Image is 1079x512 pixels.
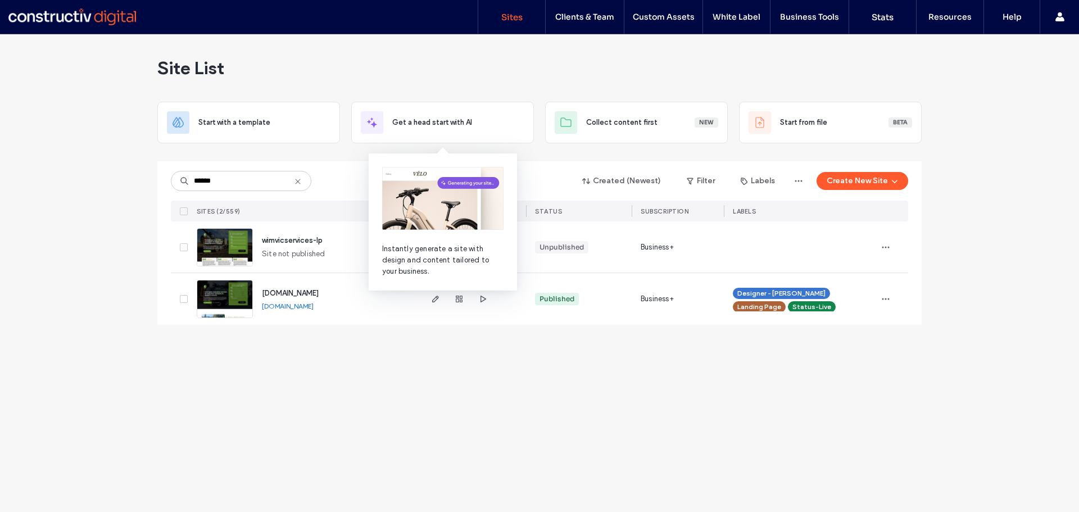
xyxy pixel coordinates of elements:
span: Designer - [PERSON_NAME] [737,288,826,298]
button: Created (Newest) [573,172,671,190]
span: Start from file [780,117,827,128]
div: Beta [888,117,912,128]
a: [DOMAIN_NAME] [262,288,319,298]
span: Help [25,8,48,18]
a: wimvicservices-lp [262,235,323,245]
div: New [695,117,718,128]
div: Start from fileBeta [739,102,922,143]
button: Filter [675,172,726,190]
span: Get a head start with AI [392,117,472,128]
span: Business+ [641,242,674,253]
span: Business+ [641,293,674,305]
span: STATUS [535,207,562,215]
span: Collect content first [586,117,658,128]
span: Landing Page [737,302,781,312]
div: Collect content firstNew [545,102,728,143]
label: Stats [872,12,894,22]
div: Start with a template [157,102,340,143]
label: Sites [501,12,523,22]
label: Custom Assets [633,12,695,22]
span: Site not published [262,248,325,260]
label: White Label [713,12,760,22]
span: LABELS [733,207,756,215]
span: Site List [157,57,224,79]
label: Resources [928,12,972,22]
div: Get a head start with AI [351,102,534,143]
label: Clients & Team [555,12,614,22]
label: Business Tools [780,12,839,22]
span: SUBSCRIPTION [641,207,688,215]
button: Create New Site [817,172,908,190]
a: [DOMAIN_NAME] [262,302,314,310]
label: Help [1003,12,1022,22]
span: Status-Live [792,302,831,312]
span: SITES (2/559) [197,207,241,215]
span: wimvicservices-lp [262,236,323,244]
span: [DOMAIN_NAME] [262,289,319,297]
div: Published [539,294,574,304]
button: Labels [731,172,785,190]
span: Instantly generate a site with design and content tailored to your business. [382,243,504,277]
span: Start with a template [198,117,270,128]
img: with-ai.png [382,167,504,230]
div: Unpublished [539,242,584,252]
